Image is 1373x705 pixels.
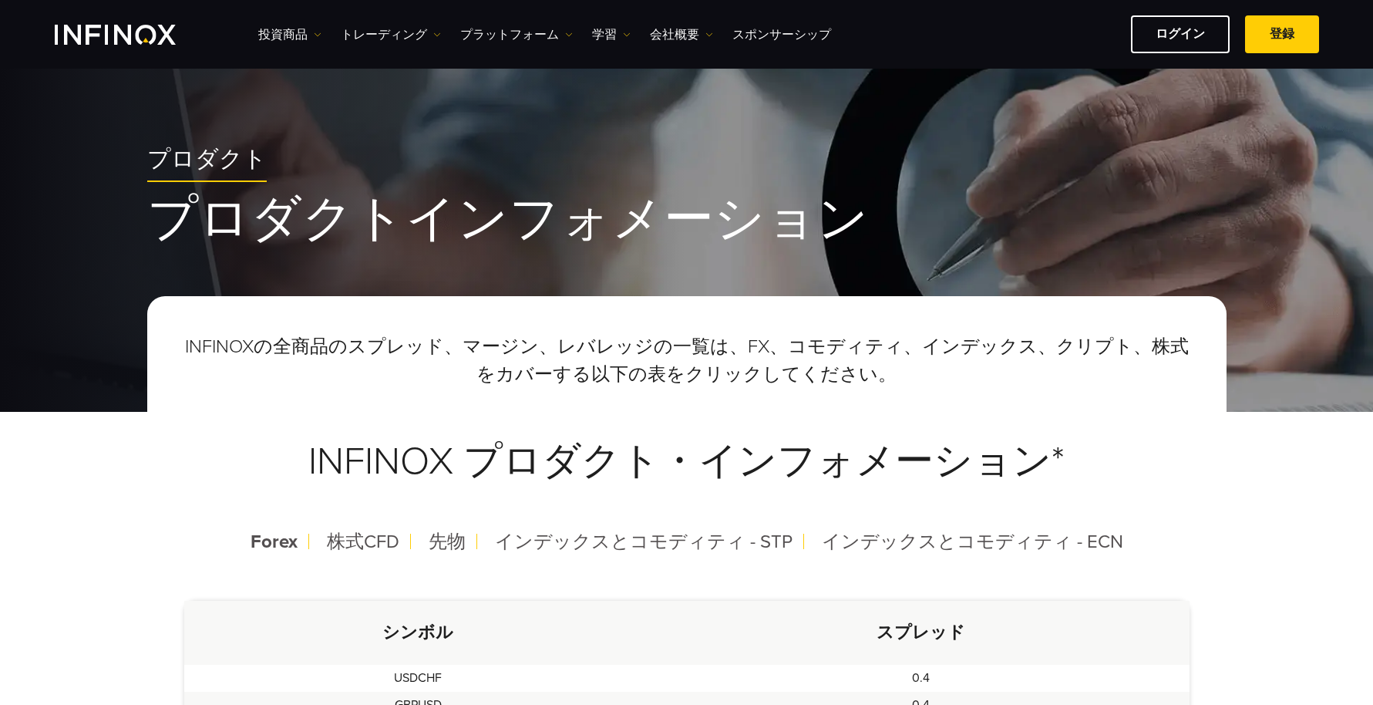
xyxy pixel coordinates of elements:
[184,401,1190,522] h3: INFINOX プロダクト・インフォメーション*
[341,25,441,44] a: トレーディング
[1245,15,1319,53] a: 登録
[429,531,466,553] span: 先物
[184,333,1190,389] p: INFINOXの全商品のスプレッド、マージン、レバレッジの一覧は、FX、コモディティ、インデックス、クリプト、株式をカバーする以下の表をクリックしてください。
[258,25,321,44] a: 投資商品
[184,665,652,692] td: USDCHF
[652,665,1190,692] td: 0.4
[822,531,1123,553] span: インデックスとコモディティ - ECN
[495,531,793,553] span: インデックスとコモディティ - STP
[460,25,573,44] a: プラットフォーム
[1131,15,1230,53] a: ログイン
[251,531,298,553] span: Forex
[650,25,713,44] a: 会社概要
[592,25,631,44] a: 学習
[732,25,831,44] a: スポンサーシップ
[147,146,267,174] span: プロダクト
[652,601,1190,665] th: スプレッド
[147,194,1227,246] h1: プロダクトインフォメーション
[327,531,399,553] span: 株式CFD
[55,25,212,45] a: INFINOX Logo
[184,601,652,665] th: シンボル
